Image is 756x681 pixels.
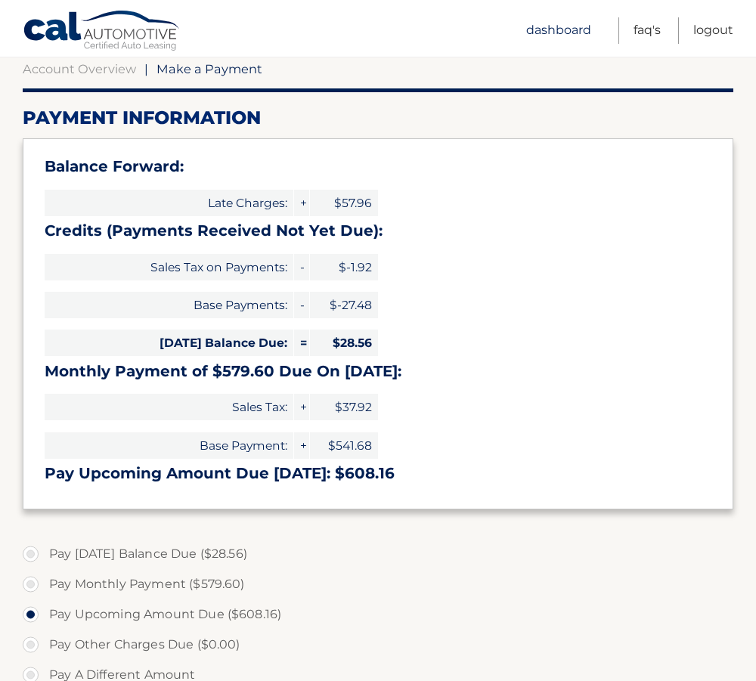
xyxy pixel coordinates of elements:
[23,630,733,660] label: Pay Other Charges Due ($0.00)
[294,394,309,420] span: +
[693,17,733,44] a: Logout
[23,539,733,569] label: Pay [DATE] Balance Due ($28.56)
[310,190,378,216] span: $57.96
[23,10,181,54] a: Cal Automotive
[310,292,378,318] span: $-27.48
[294,190,309,216] span: +
[310,394,378,420] span: $37.92
[294,254,309,280] span: -
[45,330,293,356] span: [DATE] Balance Due:
[45,362,711,381] h3: Monthly Payment of $579.60 Due On [DATE]:
[294,432,309,459] span: +
[45,254,293,280] span: Sales Tax on Payments:
[45,464,711,483] h3: Pay Upcoming Amount Due [DATE]: $608.16
[45,292,293,318] span: Base Payments:
[45,221,711,240] h3: Credits (Payments Received Not Yet Due):
[634,17,661,44] a: FAQ's
[45,394,293,420] span: Sales Tax:
[23,107,733,129] h2: Payment Information
[294,330,309,356] span: =
[156,61,262,76] span: Make a Payment
[526,17,591,44] a: Dashboard
[23,569,733,599] label: Pay Monthly Payment ($579.60)
[23,61,136,76] a: Account Overview
[45,190,293,216] span: Late Charges:
[144,61,148,76] span: |
[45,157,711,176] h3: Balance Forward:
[45,432,293,459] span: Base Payment:
[310,330,378,356] span: $28.56
[294,292,309,318] span: -
[310,254,378,280] span: $-1.92
[310,432,378,459] span: $541.68
[23,599,733,630] label: Pay Upcoming Amount Due ($608.16)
